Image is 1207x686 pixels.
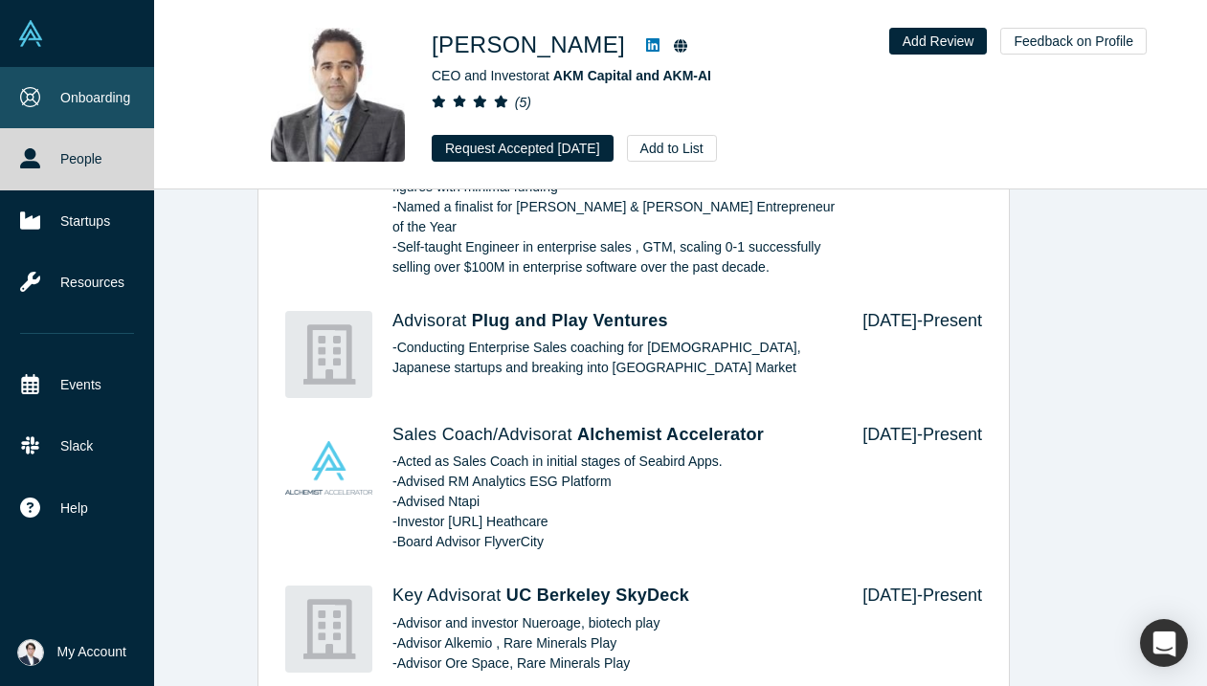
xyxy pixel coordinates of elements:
[60,498,88,519] span: Help
[432,68,711,83] span: CEO and Investor at
[836,425,982,560] div: [DATE] - Present
[889,28,988,55] button: Add Review
[836,311,982,398] div: [DATE] - Present
[432,28,625,62] h1: [PERSON_NAME]
[271,28,405,162] img: Amitt Mehta's Profile Image
[577,425,764,444] a: Alchemist Accelerator
[285,311,372,398] img: Plug and Play Ventures's Logo
[472,311,668,330] a: Plug and Play Ventures
[553,68,711,83] a: AKM Capital and AKM-AI
[627,135,717,162] button: Add to List
[1000,28,1147,55] button: Feedback on Profile
[432,135,614,162] button: Request Accepted [DATE]
[392,586,836,607] h4: Key Advisor at
[392,338,836,378] p: -Conducting Enterprise Sales coaching for [DEMOGRAPHIC_DATA], Japanese startups and breaking into...
[392,425,836,446] h4: Sales Coach/Advisor at
[285,586,372,673] img: UC Berkeley SkyDeck's Logo
[17,20,44,47] img: Alchemist Vault Logo
[285,425,372,512] img: Alchemist Accelerator's Logo
[392,613,836,674] p: -Advisor and investor Nueroage, biotech play -Advisor Alkemio , Rare Minerals Play -Advisor Ore S...
[57,642,126,662] span: My Account
[515,95,531,110] i: ( 5 )
[392,311,836,332] h4: Advisor at
[506,586,689,605] a: UC Berkeley SkyDeck
[17,639,44,666] img: Eisuke Shimizu's Account
[836,586,982,680] div: [DATE] - Present
[17,639,126,666] button: My Account
[392,137,836,277] p: AKM-AI -Built and scaled a leading energy analytics company from $3 to mid-eight figures with min...
[392,452,836,552] p: -Acted as Sales Coach in initial stages of Seabird Apps. -Advised RM Analytics ESG Platform -Advi...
